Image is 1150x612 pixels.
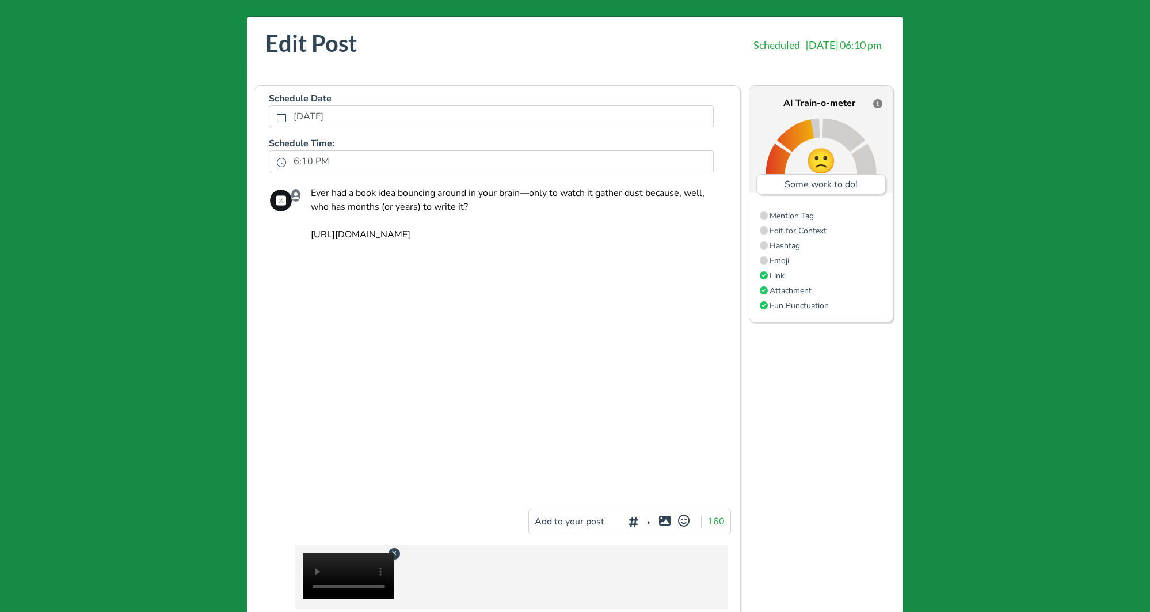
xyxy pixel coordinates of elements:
span: 🙁 [806,145,836,178]
span: Add a video or photo or swap out the default image from any link for increased visual appeal. [770,285,812,296]
span: Add exclamation marks, ellipses, etc. to better communicate tone. [770,300,829,311]
span: Add a link to drive traffic to a website or landing page. [770,270,785,281]
div: Remove attachment [387,547,402,559]
svg: clock [277,158,286,167]
p: AI Train-o-meter [766,96,877,118]
iframe: Opens a widget where you can find more information [1076,577,1138,606]
label: 6:10 PM [287,152,336,171]
svg: person fill [291,191,300,201]
b: Schedule Time: [269,137,334,150]
span: Add mention tags to leverage the sharing power of others. [770,210,814,221]
svg: calendar [277,113,286,122]
span: Add emojis to clarify and drive home the tone of your message. [770,255,789,266]
span: Some work to do! [785,178,858,191]
b: Schedule Date [269,92,332,105]
i: Add a video or photo or swap out the default image from any link for increased visual appeal [657,520,672,521]
span: Add hashtags for context vs. index rankings for increased engagement. [770,240,800,251]
span: Scheduled [751,36,803,54]
h2: Edit Post [265,26,885,61]
span: Add to your post [535,515,619,528]
i: Add emojis to clarify and drive home the tone of your message. [676,520,691,521]
label: [DATE] [287,107,330,126]
button: clock [276,154,287,169]
span: 160 [707,515,730,528]
span: [DATE] 06:10 pm [803,36,885,54]
span: Double-check the A.I. to make sure nothing wonky got thru. [770,225,827,236]
i: Add hashtags for context vs. index rankings for increased engagement [626,522,641,522]
button: calendar [276,109,287,124]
